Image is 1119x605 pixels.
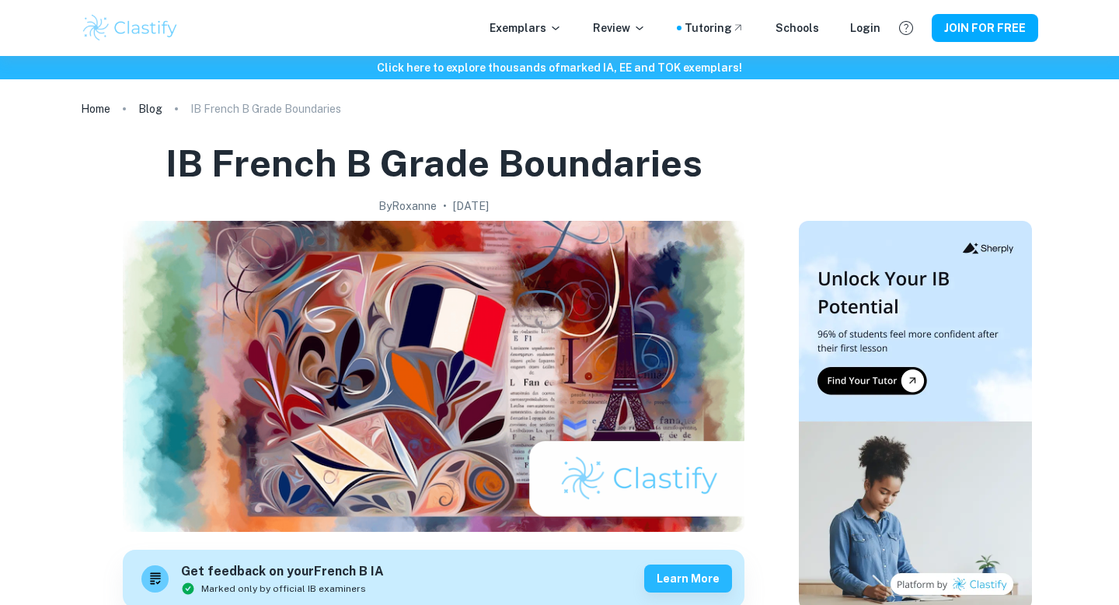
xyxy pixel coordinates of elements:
p: Review [593,19,646,37]
p: • [443,198,447,215]
a: Blog [138,98,162,120]
a: Tutoring [685,19,744,37]
h2: [DATE] [453,198,489,215]
h6: Click here to explore thousands of marked IA, EE and TOK exemplars ! [3,59,1116,76]
h1: IB French B Grade Boundaries [166,138,702,188]
h2: By Roxanne [378,198,437,215]
button: JOIN FOR FREE [932,14,1038,42]
button: Learn more [644,565,732,593]
a: Schools [776,19,819,37]
a: Login [850,19,880,37]
span: Marked only by official IB examiners [201,582,366,596]
h6: Get feedback on your French B IA [181,562,384,582]
img: IB French B Grade Boundaries cover image [123,221,744,532]
button: Help and Feedback [893,15,919,41]
p: IB French B Grade Boundaries [190,100,341,117]
p: Exemplars [490,19,562,37]
a: Home [81,98,110,120]
img: Clastify logo [81,12,180,44]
